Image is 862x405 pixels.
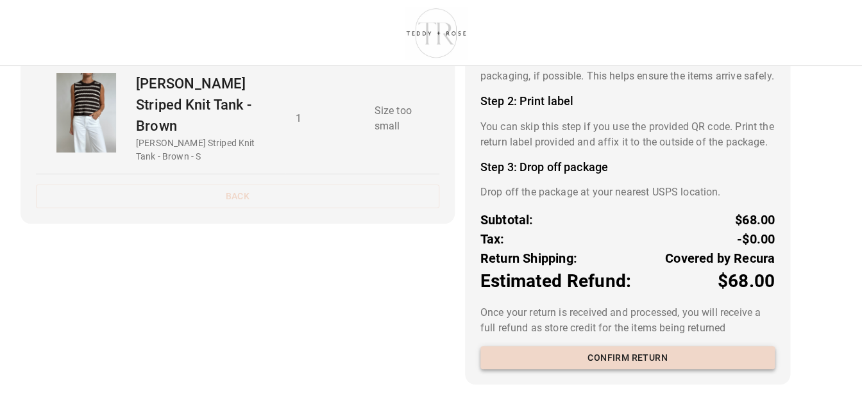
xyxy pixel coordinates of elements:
p: Covered by Recura [665,249,775,268]
p: Subtotal: [480,210,534,229]
p: 1 [296,111,354,126]
p: Tax: [480,229,505,249]
p: Return Shipping: [480,249,577,268]
p: Estimated Refund: [480,268,631,295]
h4: Step 3: Drop off package [480,160,775,174]
p: [PERSON_NAME] Striped Knit Tank - Brown [136,73,275,136]
p: You can skip this step if you use the provided QR code. Print the return label provided and affix... [480,119,775,150]
p: -$0.00 [737,229,775,249]
button: Back [36,185,439,208]
img: shop-teddyrose.myshopify.com-d93983e8-e25b-478f-b32e-9430bef33fdd [400,5,473,60]
p: Once your return is received and processed, you will receive a full refund as store credit for th... [480,305,775,336]
p: Drop off the package at your nearest USPS location. [480,185,775,200]
p: [PERSON_NAME] Striped Knit Tank - Brown - S [136,136,275,163]
p: Carefully package the items you are returning in the original packaging, if possible. This helps ... [480,53,775,84]
p: $68.00 [735,210,775,229]
p: $68.00 [717,268,775,295]
button: Confirm return [480,346,775,370]
h4: Step 2: Print label [480,94,775,108]
p: Size too small [374,103,428,134]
